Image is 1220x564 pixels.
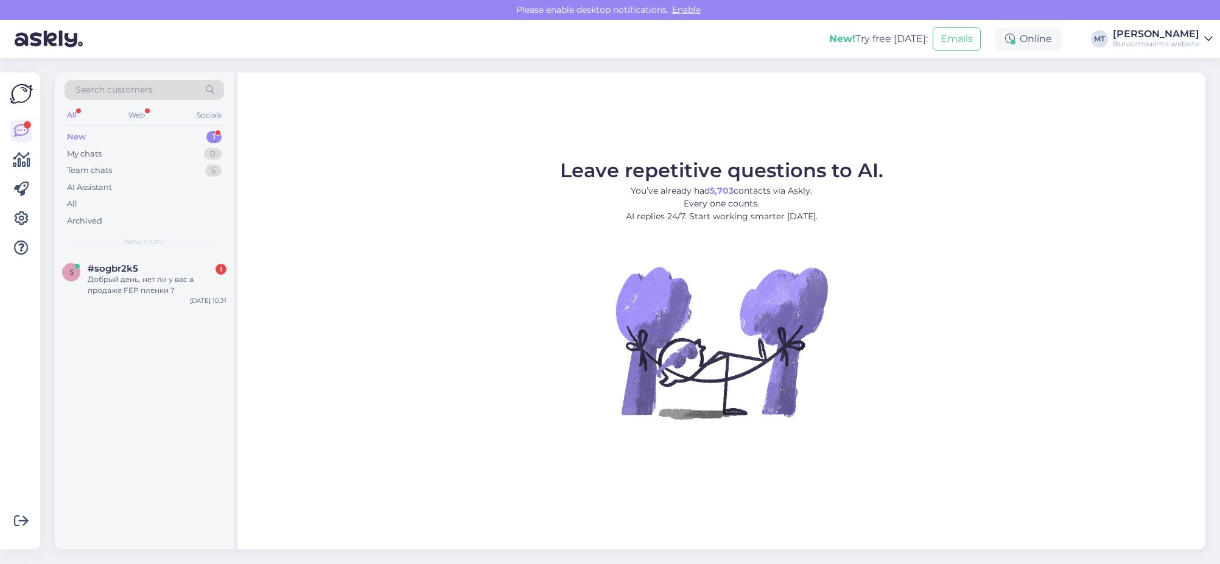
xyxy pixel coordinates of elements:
[216,264,226,275] div: 1
[205,164,222,177] div: 5
[560,185,883,223] p: You’ve already had contacts via Askly. Every one counts. AI replies 24/7. Start working smarter [...
[67,198,77,210] div: All
[612,233,831,452] img: No Chat active
[10,82,33,105] img: Askly Logo
[829,32,928,46] div: Try free [DATE]:
[204,148,222,160] div: 0
[69,267,74,277] span: s
[1113,29,1213,49] a: [PERSON_NAME]Büroomaailm's website
[88,274,226,296] div: Добрый день, нет ли у вас в продаже FEP пленки ?
[88,263,138,274] span: #sogbr2k5
[190,296,226,305] div: [DATE] 10:31
[67,131,86,143] div: New
[1091,30,1108,48] div: MT
[1113,29,1199,39] div: [PERSON_NAME]
[65,107,79,123] div: All
[560,158,883,182] span: Leave repetitive questions to AI.
[933,27,981,51] button: Emails
[125,236,164,247] span: New chats
[67,148,102,160] div: My chats
[1113,39,1199,49] div: Büroomaailm's website
[126,107,147,123] div: Web
[67,182,112,194] div: AI Assistant
[67,215,102,227] div: Archived
[995,28,1062,50] div: Online
[75,83,153,96] span: Search customers
[829,33,855,44] b: New!
[194,107,224,123] div: Socials
[67,164,112,177] div: Team chats
[668,4,704,15] span: Enable
[710,185,734,196] b: 5,703
[206,131,222,143] div: 1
